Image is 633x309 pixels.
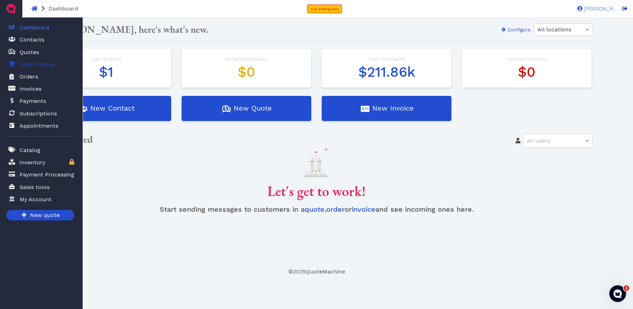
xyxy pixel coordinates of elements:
[20,122,58,130] span: Appointments
[537,26,571,33] span: All locations
[20,146,40,154] span: Catalog
[6,3,17,14] img: QuoteM_icon_flat.png
[305,205,325,213] a: quote
[10,50,12,53] tspan: $
[582,6,617,12] span: [PERSON_NAME]
[20,48,39,56] span: Quotes
[322,96,451,121] button: New Invoice
[20,171,74,179] span: Payment Processing
[20,23,49,32] span: Dashboard
[20,195,52,204] span: My Account
[20,60,54,69] span: Order Forms
[329,56,444,63] div: Open Invoices ( )
[20,36,44,44] span: Contacts
[6,119,74,133] a: Appointments
[20,97,46,105] span: Payments
[518,64,535,80] span: $0
[99,64,113,80] span: 1
[41,96,171,121] button: New Contact
[399,56,404,62] span: 78
[6,155,74,169] a: Inventory
[6,143,74,157] a: Catalog
[6,32,74,47] a: Contacts
[20,85,41,93] span: Invoices
[469,56,585,63] div: Overdue Invoices ( )
[6,57,74,71] a: Order Forms
[326,205,345,213] a: order
[6,45,74,59] a: Quotes
[182,96,311,121] button: New Quote
[543,56,546,62] span: 0
[263,56,266,62] span: 0
[189,56,304,63] div: Accepted Quotes ( )
[119,56,120,62] span: 1
[35,267,598,276] footer: © 2025 QuoteMachine
[20,110,57,118] span: Subscriptions
[6,106,74,121] a: Subscriptions
[6,82,74,96] a: Invoices
[267,182,366,200] span: Let's get to work!
[506,27,531,32] span: Configure
[6,192,74,206] a: My Account
[6,180,74,194] a: Sales tools
[523,134,592,148] div: All users
[358,64,415,80] span: 211858.37327575684
[6,69,74,84] a: Orders
[310,7,339,11] span: Trial ending soon
[299,148,334,177] img: launch.svg
[48,56,164,63] div: Open Quotes ( )
[20,183,49,191] span: Sales tools
[6,94,74,108] a: Payments
[496,24,531,35] button: Configure
[20,158,45,167] span: Inventory
[352,205,375,213] a: invoice
[238,64,255,80] span: $0
[6,167,74,182] a: Payment Processing
[6,210,74,220] a: New quote
[48,5,78,12] span: Dashboard
[609,285,626,302] iframe: Intercom live chat
[29,211,60,220] span: New quote
[160,205,474,213] span: Start sending messages to customers in a , or and see incoming ones here.
[6,20,74,35] a: Dashboard
[307,5,342,13] a: Trial ending soon
[40,23,208,36] span: Hi [PERSON_NAME], here's what's new.
[20,73,38,81] span: Orders
[224,106,227,111] tspan: $
[624,285,629,291] span: 1
[574,5,617,12] a: [PERSON_NAME]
